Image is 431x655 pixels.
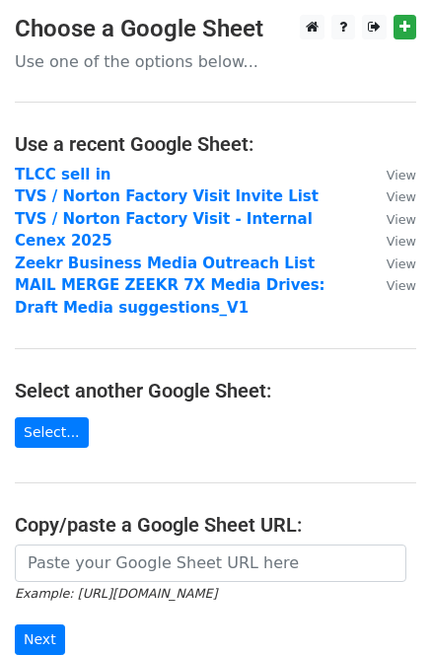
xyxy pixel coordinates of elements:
a: View [367,210,416,228]
small: View [387,189,416,204]
input: Paste your Google Sheet URL here [15,545,406,582]
h3: Choose a Google Sheet [15,15,416,43]
small: View [387,256,416,271]
a: Cenex 2025 [15,232,112,250]
a: Zeekr Business Media Outreach List [15,255,315,272]
small: Example: [URL][DOMAIN_NAME] [15,586,217,601]
small: View [387,234,416,249]
h4: Select another Google Sheet: [15,379,416,402]
a: View [367,276,416,294]
small: View [387,212,416,227]
small: View [387,278,416,293]
a: View [367,255,416,272]
a: Select... [15,417,89,448]
small: View [387,168,416,182]
a: View [367,187,416,205]
input: Next [15,624,65,655]
a: MAIL MERGE ZEEKR 7X Media Drives: Draft Media suggestions_V1 [15,276,325,317]
a: TLCC sell in [15,166,110,183]
a: View [367,232,416,250]
p: Use one of the options below... [15,51,416,72]
a: View [367,166,416,183]
h4: Use a recent Google Sheet: [15,132,416,156]
a: TVS / Norton Factory Visit Invite List [15,187,319,205]
h4: Copy/paste a Google Sheet URL: [15,513,416,537]
a: TVS / Norton Factory Visit - Internal [15,210,313,228]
